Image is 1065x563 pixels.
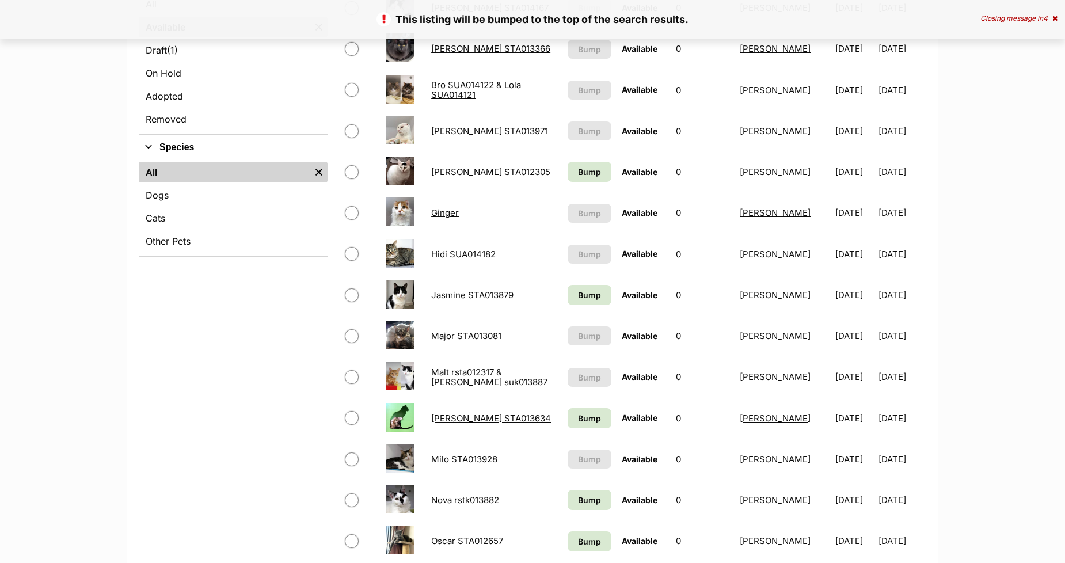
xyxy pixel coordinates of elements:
a: All [139,162,310,182]
a: Major STA013081 [431,330,501,341]
button: Bump [568,368,611,387]
td: [DATE] [878,193,925,233]
a: [PERSON_NAME] [740,413,811,424]
span: Available [622,290,657,300]
span: Available [622,126,657,136]
span: Bump [578,371,601,383]
span: Bump [578,43,601,55]
a: [PERSON_NAME] [740,330,811,341]
button: Bump [568,40,611,59]
span: Bump [578,330,601,342]
td: 0 [671,152,734,192]
p: This listing will be bumped to the top of the search results. [12,12,1053,27]
td: 0 [671,398,734,438]
span: Bump [578,125,601,137]
td: [DATE] [831,29,877,69]
td: 0 [671,357,734,397]
a: [PERSON_NAME] STA012305 [431,166,550,177]
td: [DATE] [878,234,925,274]
td: [DATE] [878,357,925,397]
a: Bro SUA014122 & Lola SUA014121 [431,79,521,100]
span: Bump [578,207,601,219]
a: Hidi SUA014182 [431,249,496,260]
td: [DATE] [878,275,925,315]
span: Available [622,495,657,505]
td: 0 [671,480,734,520]
span: Available [622,454,657,464]
button: Bump [568,81,611,100]
td: [DATE] [878,70,925,110]
span: Bump [578,494,601,506]
td: 0 [671,521,734,561]
td: 0 [671,193,734,233]
button: Bump [568,450,611,469]
td: [DATE] [831,357,877,397]
a: Adopted [139,86,328,106]
a: Bump [568,285,611,305]
td: [DATE] [878,111,925,151]
td: 0 [671,234,734,274]
a: Cats [139,208,328,229]
td: [DATE] [878,480,925,520]
td: [DATE] [878,439,925,479]
td: [DATE] [831,70,877,110]
span: Available [622,331,657,341]
span: (1) [167,43,178,57]
button: Bump [568,326,611,345]
span: Bump [578,535,601,547]
a: [PERSON_NAME] [740,43,811,54]
button: Bump [568,121,611,140]
a: Other Pets [139,231,328,252]
span: Available [622,413,657,423]
td: [DATE] [878,29,925,69]
a: Draft [139,40,328,60]
span: Bump [578,248,601,260]
span: Bump [578,453,601,465]
a: Bump [568,490,611,510]
span: Available [622,249,657,258]
a: Bump [568,531,611,551]
a: Oscar STA012657 [431,535,503,546]
a: [PERSON_NAME] [740,535,811,546]
td: [DATE] [831,398,877,438]
td: [DATE] [878,521,925,561]
span: Available [622,208,657,218]
td: [DATE] [831,521,877,561]
span: Bump [578,412,601,424]
a: [PERSON_NAME] [740,166,811,177]
span: Available [622,85,657,94]
td: [DATE] [878,398,925,438]
td: 0 [671,439,734,479]
a: [PERSON_NAME] [740,207,811,218]
a: Nova rstk013882 [431,494,499,505]
td: [DATE] [878,316,925,356]
a: [PERSON_NAME] [740,125,811,136]
a: Malt rsta012317 & [PERSON_NAME] suk013887 [431,367,547,387]
span: Bump [578,289,601,301]
td: 0 [671,70,734,110]
span: Available [622,536,657,546]
a: Bump [568,162,611,182]
a: [PERSON_NAME] [740,371,811,382]
span: 4 [1043,14,1048,22]
a: Removed [139,109,328,130]
span: Bump [578,166,601,178]
td: [DATE] [878,152,925,192]
button: Species [139,140,328,155]
a: On Hold [139,63,328,83]
a: [PERSON_NAME] STA013971 [431,125,548,136]
a: Remove filter [310,162,328,182]
td: [DATE] [831,111,877,151]
td: 0 [671,275,734,315]
a: [PERSON_NAME] [740,494,811,505]
td: [DATE] [831,275,877,315]
a: Milo STA013928 [431,454,497,465]
div: Species [139,159,328,256]
span: Available [622,372,657,382]
a: Bump [568,408,611,428]
td: 0 [671,316,734,356]
span: Available [622,44,657,54]
td: [DATE] [831,193,877,233]
span: Available [622,167,657,177]
td: [DATE] [831,480,877,520]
